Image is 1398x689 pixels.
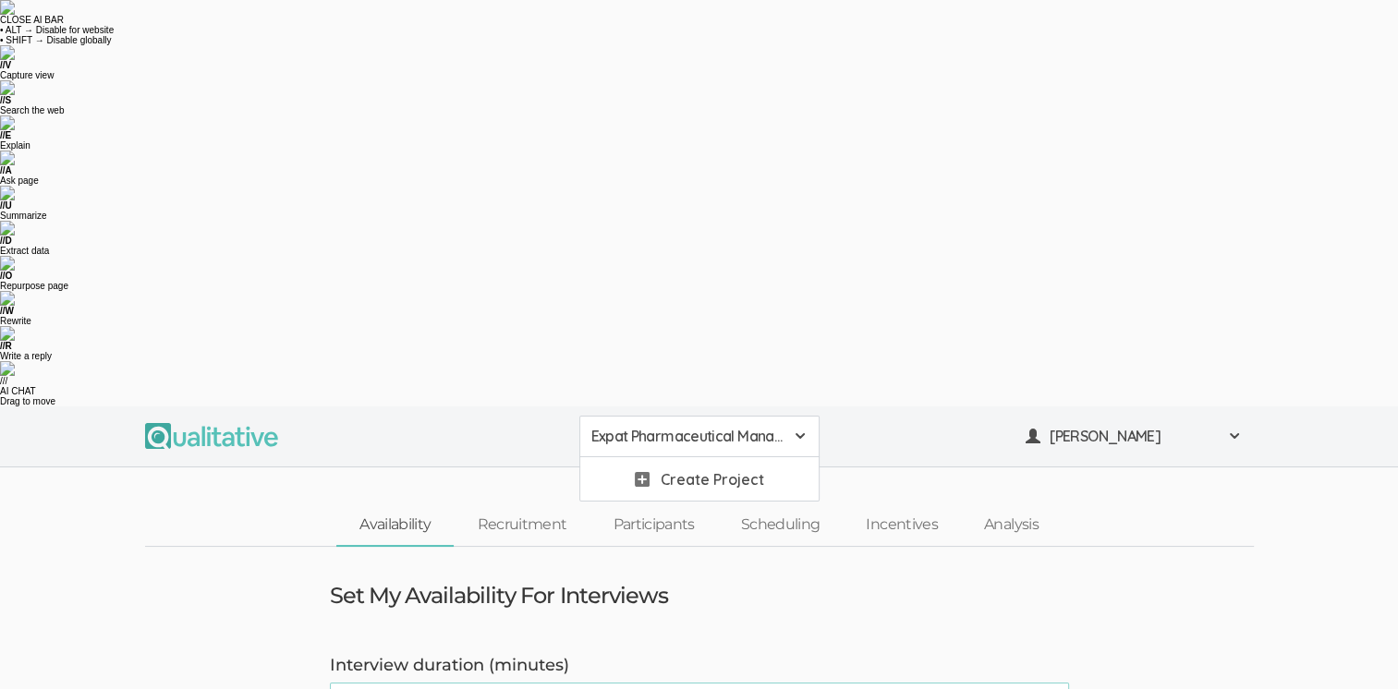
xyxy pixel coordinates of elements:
[961,505,1062,545] a: Analysis
[1014,416,1254,457] button: [PERSON_NAME]
[330,654,1069,678] label: Interview duration (minutes)
[718,505,844,545] a: Scheduling
[145,423,278,449] img: Qualitative
[843,505,961,545] a: Incentives
[590,505,717,545] a: Participants
[1050,426,1216,447] span: [PERSON_NAME]
[580,457,819,501] a: Create Project
[330,584,668,608] h3: Set My Availability For Interviews
[454,505,590,545] a: Recruitment
[635,472,650,487] img: plus.svg
[336,505,454,545] a: Availability
[591,426,784,447] span: Expat Pharmaceutical Managers
[661,469,764,490] span: Create Project
[579,416,820,457] button: Expat Pharmaceutical Managers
